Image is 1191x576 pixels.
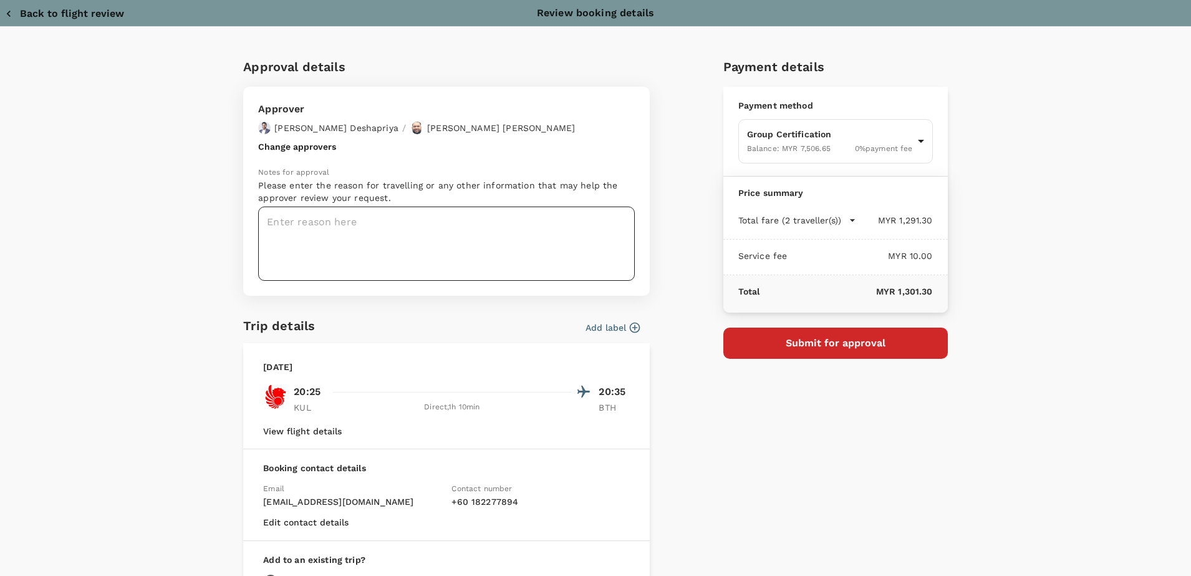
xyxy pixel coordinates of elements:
p: Service fee [738,250,788,262]
p: Total fare (2 traveller(s)) [738,214,841,227]
h6: Trip details [243,316,315,336]
p: Total [738,285,760,298]
div: Direct , 1h 10min [332,401,571,414]
img: avatar-67b4218f54620.jpeg [411,122,423,134]
p: MYR 1,301.30 [759,285,932,298]
button: Total fare (2 traveller(s)) [738,214,856,227]
p: / [402,122,406,134]
div: Group CertificationBalance: MYR 7,506.650%payment fee [738,119,933,164]
p: [PERSON_NAME] [PERSON_NAME] [427,122,575,134]
p: [DATE] [263,361,292,373]
p: Review booking details [537,6,654,21]
p: BTH [599,401,630,414]
p: Approver [258,102,575,117]
p: Notes for approval [258,167,635,179]
p: Please enter the reason for travelling or any other information that may help the approver review... [258,179,635,204]
button: View flight details [263,426,342,436]
p: + 60 182277894 [451,495,630,508]
p: Group Certification [747,128,913,140]
button: Edit contact details [263,517,349,527]
img: avatar-67a5bcb800f47.png [258,122,271,134]
p: MYR 1,291.30 [856,214,933,227]
p: 20:25 [294,384,321,399]
button: Submit for approval [723,328,948,359]
p: 20:35 [599,384,630,399]
span: Balance : MYR 7,506.65 [747,144,831,153]
img: OD [263,384,288,409]
p: KUL [294,401,325,414]
p: Add to an existing trip? [263,554,630,566]
button: Add label [586,321,640,334]
span: Email [263,484,284,493]
p: [PERSON_NAME] Deshapriya [274,122,398,134]
p: Booking contact details [263,462,630,474]
span: Contact number [451,484,512,493]
button: Change approvers [258,142,336,152]
h6: Payment details [723,57,948,77]
button: Back to flight review [5,7,124,20]
h6: Approval details [243,57,650,77]
p: [EMAIL_ADDRESS][DOMAIN_NAME] [263,495,441,508]
span: 0 % payment fee [855,144,913,153]
p: Price summary [738,187,933,199]
p: MYR 10.00 [787,250,932,262]
p: Payment method [738,99,933,112]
